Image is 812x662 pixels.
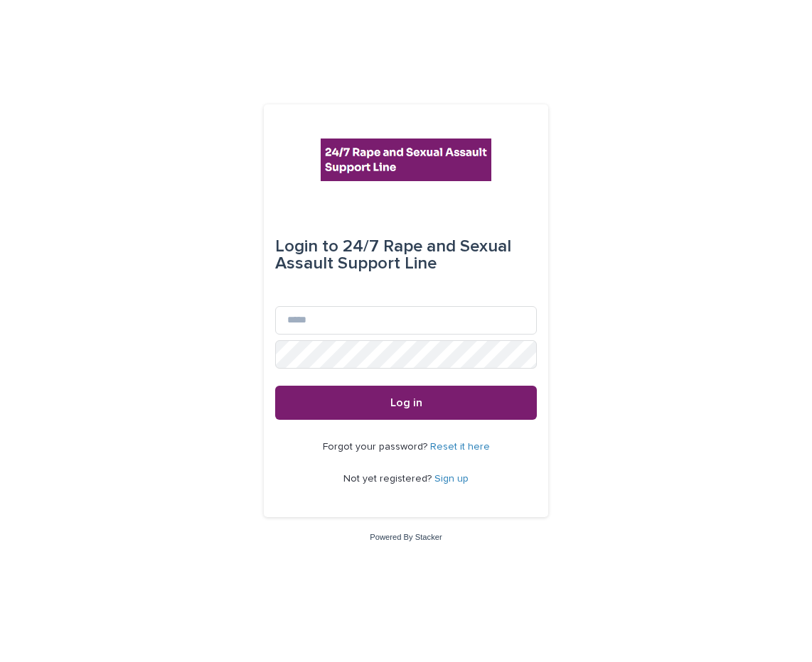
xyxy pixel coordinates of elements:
[390,397,422,408] span: Log in
[321,139,491,181] img: rhQMoQhaT3yELyF149Cw
[275,386,537,420] button: Log in
[434,474,469,484] a: Sign up
[430,442,490,452] a: Reset it here
[275,238,338,255] span: Login to
[275,227,537,283] div: 24/7 Rape and Sexual Assault Support Line
[343,474,434,484] span: Not yet registered?
[323,442,430,452] span: Forgot your password?
[370,533,442,541] a: Powered By Stacker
